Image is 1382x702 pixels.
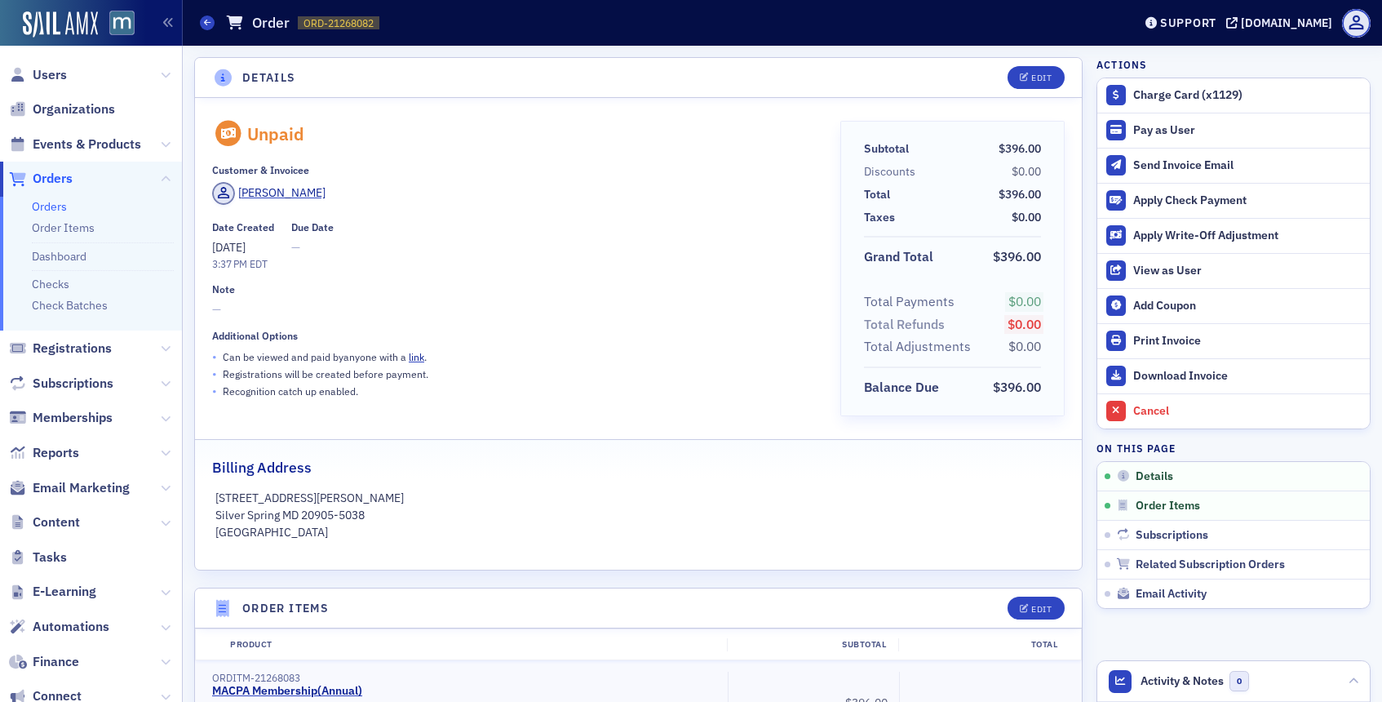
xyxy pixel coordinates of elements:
[33,513,80,531] span: Content
[212,366,217,383] span: •
[1008,597,1064,620] button: Edit
[864,292,960,312] span: Total Payments
[33,444,79,462] span: Reports
[33,170,73,188] span: Orders
[1133,299,1362,313] div: Add Coupon
[1136,558,1285,572] span: Related Subscription Orders
[727,638,898,651] div: Subtotal
[1136,499,1200,513] span: Order Items
[864,140,915,158] span: Subtotal
[1141,673,1224,690] span: Activity & Notes
[1008,338,1041,354] span: $0.00
[1008,316,1041,332] span: $0.00
[32,277,69,291] a: Checks
[864,163,921,180] span: Discounts
[1008,66,1064,89] button: Edit
[98,11,135,38] a: View Homepage
[9,340,112,358] a: Registrations
[1229,671,1250,691] span: 0
[1012,164,1041,179] span: $0.00
[212,221,274,233] div: Date Created
[1097,113,1370,148] button: Pay as User
[215,490,1062,507] p: [STREET_ADDRESS][PERSON_NAME]
[1097,183,1370,218] button: Apply Check Payment
[1133,193,1362,208] div: Apply Check Payment
[1136,528,1208,543] span: Subscriptions
[1133,88,1362,103] div: Charge Card (x1129)
[9,375,113,393] a: Subscriptions
[864,163,915,180] div: Discounts
[409,350,424,363] a: link
[9,136,141,153] a: Events & Products
[212,283,235,295] div: Note
[215,524,1062,541] p: [GEOGRAPHIC_DATA]
[1342,9,1371,38] span: Profile
[993,248,1041,264] span: $396.00
[1133,229,1362,243] div: Apply Write-Off Adjustment
[247,257,268,270] span: EDT
[1097,253,1370,288] button: View as User
[238,184,326,202] div: [PERSON_NAME]
[864,247,933,267] div: Grand Total
[864,337,977,357] span: Total Adjustments
[212,330,298,342] div: Additional Options
[864,315,945,335] div: Total Refunds
[1160,16,1216,30] div: Support
[1133,369,1362,384] div: Download Invoice
[9,479,130,497] a: Email Marketing
[1136,469,1173,484] span: Details
[1097,148,1370,183] button: Send Invoice Email
[32,249,86,264] a: Dashboard
[9,170,73,188] a: Orders
[1133,158,1362,173] div: Send Invoice Email
[1133,264,1362,278] div: View as User
[9,653,79,671] a: Finance
[864,378,939,398] div: Balance Due
[215,507,1062,524] p: Silver Spring MD 20905-5038
[864,247,939,267] span: Grand Total
[212,383,217,400] span: •
[9,100,115,118] a: Organizations
[252,13,290,33] h1: Order
[1133,123,1362,138] div: Pay as User
[32,199,67,214] a: Orders
[999,187,1041,202] span: $396.00
[291,221,334,233] div: Due Date
[1097,78,1370,113] button: Charge Card (x1129)
[33,479,130,497] span: Email Marketing
[33,583,96,601] span: E-Learning
[109,11,135,36] img: SailAMX
[1097,288,1370,323] button: Add Coupon
[898,638,1070,651] div: Total
[9,409,113,427] a: Memberships
[223,384,358,398] p: Recognition catch up enabled.
[23,11,98,38] img: SailAMX
[9,66,67,84] a: Users
[212,301,817,318] span: —
[1097,393,1370,429] button: Cancel
[212,457,312,478] h2: Billing Address
[33,100,115,118] span: Organizations
[864,209,901,226] span: Taxes
[33,618,109,636] span: Automations
[999,141,1041,156] span: $396.00
[1097,323,1370,358] a: Print Invoice
[33,409,113,427] span: Memberships
[33,549,67,566] span: Tasks
[9,444,79,462] a: Reports
[1031,73,1052,82] div: Edit
[212,240,246,255] span: [DATE]
[864,378,945,398] span: Balance Due
[242,69,296,87] h4: Details
[1096,441,1371,455] h4: On this page
[33,66,67,84] span: Users
[864,186,890,203] div: Total
[291,239,334,256] span: —
[219,638,727,651] div: Product
[1133,334,1362,349] div: Print Invoice
[9,583,96,601] a: E-Learning
[212,349,217,366] span: •
[864,186,896,203] span: Total
[1012,210,1041,224] span: $0.00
